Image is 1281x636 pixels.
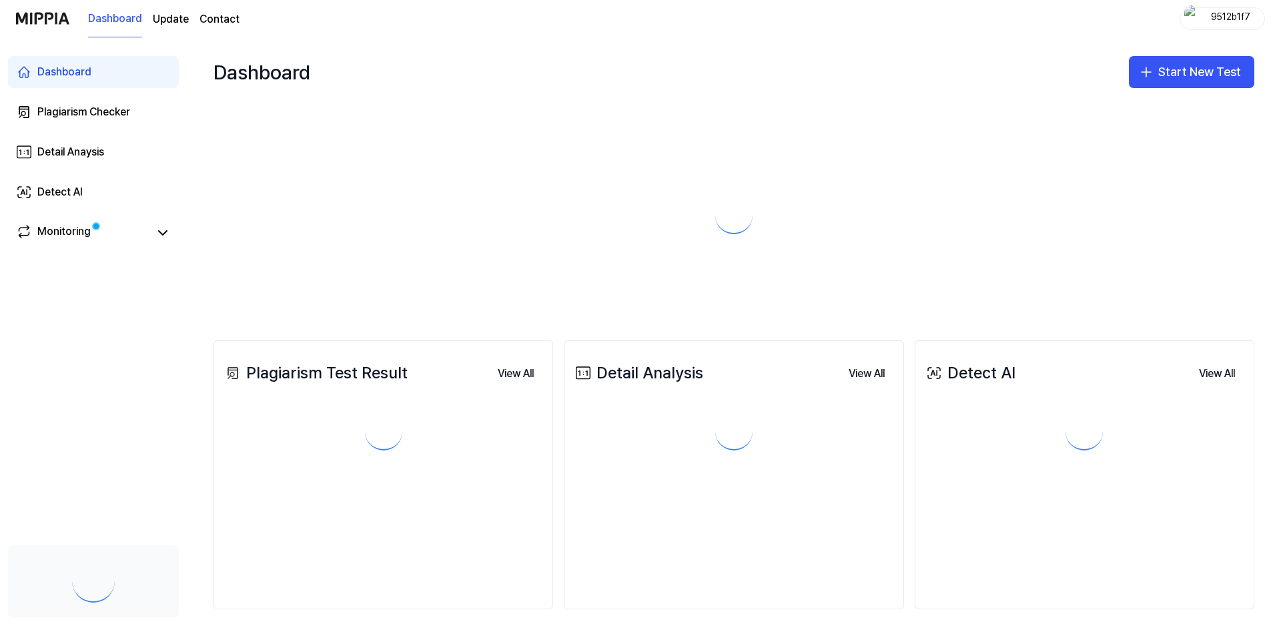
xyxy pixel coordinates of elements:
button: profile9512b1f7 [1180,7,1265,30]
div: Detail Analysis [572,360,703,386]
div: Detail Anaysis [37,144,104,160]
div: Dashboard [37,64,91,80]
div: Plagiarism Test Result [222,360,408,386]
div: 9512b1f7 [1204,11,1256,25]
a: Monitoring [16,224,149,242]
a: Detect AI [8,176,179,208]
button: View All [1188,360,1246,387]
a: View All [1188,359,1246,387]
img: profile [1184,5,1200,32]
div: Monitoring [37,224,91,242]
button: View All [487,360,544,387]
a: View All [838,359,895,387]
button: View All [838,360,895,387]
a: Dashboard [8,56,179,88]
a: View All [487,359,544,387]
div: Detect AI [37,184,83,200]
a: Dashboard [88,1,142,37]
button: Start New Test [1129,56,1254,88]
a: Update [153,11,189,27]
a: Detail Anaysis [8,136,179,168]
a: Plagiarism Checker [8,96,179,128]
a: Contact [199,11,240,27]
div: Detect AI [923,360,1015,386]
div: Plagiarism Checker [37,104,130,120]
div: Dashboard [213,51,310,93]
